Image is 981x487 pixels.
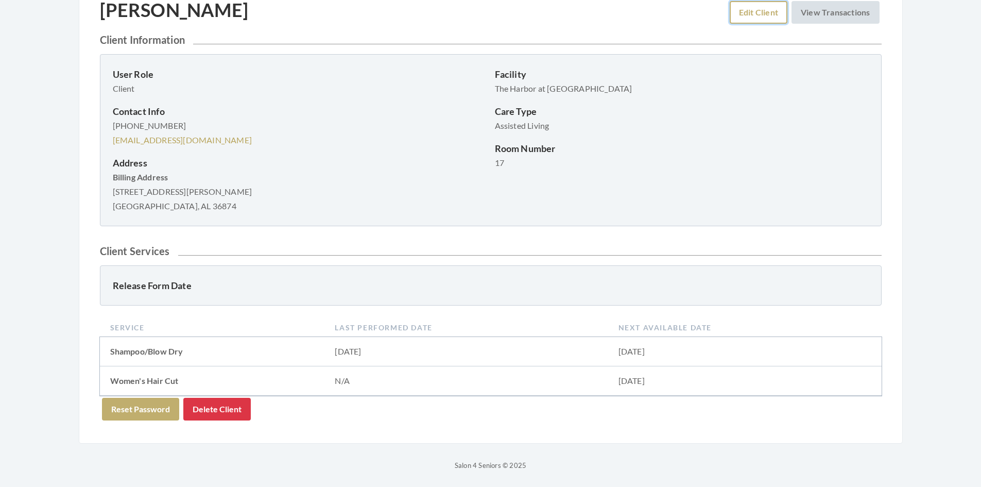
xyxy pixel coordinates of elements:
[324,337,608,366] td: [DATE]
[113,278,487,293] p: Release Form Date
[113,104,487,119] p: Contact Info
[495,81,869,96] p: The Harbor at [GEOGRAPHIC_DATA]
[79,459,903,472] p: Salon 4 Seniors © 2025
[183,398,251,421] button: Delete Client
[608,366,882,396] td: [DATE]
[495,156,869,170] p: 17
[113,172,168,182] strong: Billing Address
[113,121,186,130] span: [PHONE_NUMBER]
[324,366,608,396] td: N/A
[100,337,325,366] td: Shampoo/Blow Dry
[113,81,487,96] p: Client
[113,67,487,81] p: User Role
[608,318,882,337] th: Next Available Date
[730,1,787,24] a: Edit Client
[495,119,869,133] p: Assisted Living
[102,398,179,421] button: Reset Password
[495,141,869,156] p: Room Number
[113,170,487,213] p: [STREET_ADDRESS][PERSON_NAME] [GEOGRAPHIC_DATA], AL 36874
[495,67,869,81] p: Facility
[791,1,879,24] a: View Transactions
[100,318,325,337] th: Service
[608,337,882,366] td: [DATE]
[495,104,869,119] p: Care Type
[100,366,325,396] td: Women's Hair Cut
[100,245,882,257] h2: Client Services
[113,135,252,145] a: [EMAIL_ADDRESS][DOMAIN_NAME]
[113,156,487,170] p: Address
[324,318,608,337] th: Last Performed Date
[100,33,882,46] h2: Client Information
